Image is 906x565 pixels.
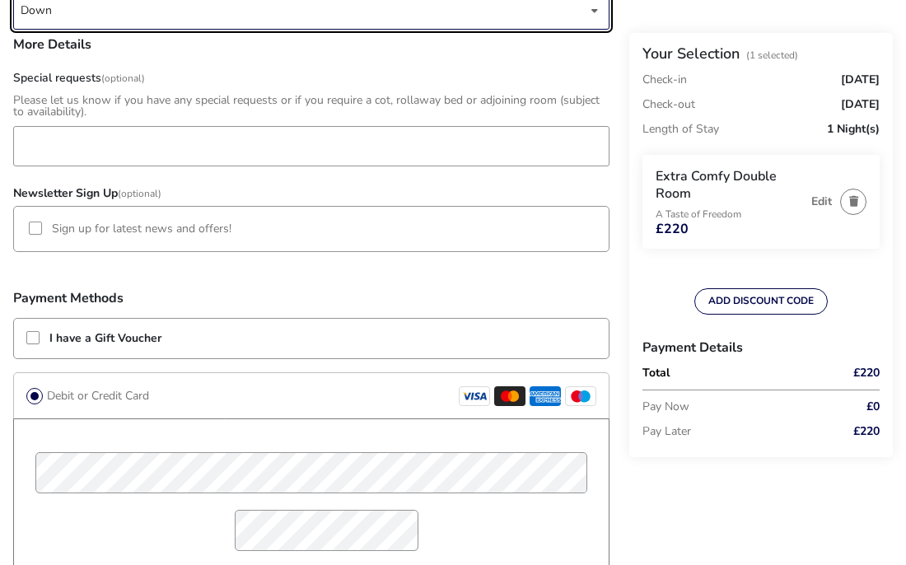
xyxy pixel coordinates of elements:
[13,292,609,305] h3: Payment Methods
[13,72,145,84] label: Special requests
[642,395,832,419] p: Pay Now
[811,195,832,208] button: Edit
[13,38,609,64] h3: More Details
[642,74,687,86] p: Check-in
[642,367,832,379] p: Total
[642,117,719,142] p: Length of Stay
[52,223,231,235] label: Sign up for latest news and offers!
[694,288,828,315] button: ADD DISCOUNT CODE
[656,209,803,219] p: A Taste of Freedom
[101,72,145,85] span: (Optional)
[642,419,832,444] p: Pay Later
[35,452,587,493] input: card_name_pciproxy-7xfojpwtqw
[656,222,689,236] span: £220
[13,126,609,166] input: field_147
[827,124,880,135] span: 1 Night(s)
[853,426,880,437] span: £220
[853,367,880,379] span: £220
[642,328,880,367] h3: Payment Details
[841,99,880,110] span: [DATE]
[13,2,609,18] p-dropdown: County
[746,49,798,62] span: (1 Selected)
[642,92,695,117] p: Check-out
[49,333,161,344] label: I have a Gift Voucher
[13,95,609,118] div: Please let us know if you have any special requests or if you require a cot, rollaway bed or adjo...
[642,44,740,63] h2: Your Selection
[13,175,609,206] h3: Newsletter Sign Up
[118,187,161,200] span: (Optional)
[866,401,880,413] span: £0
[43,385,149,406] label: Debit or Credit Card
[656,168,803,203] h3: Extra Comfy Double Room
[841,74,880,86] span: [DATE]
